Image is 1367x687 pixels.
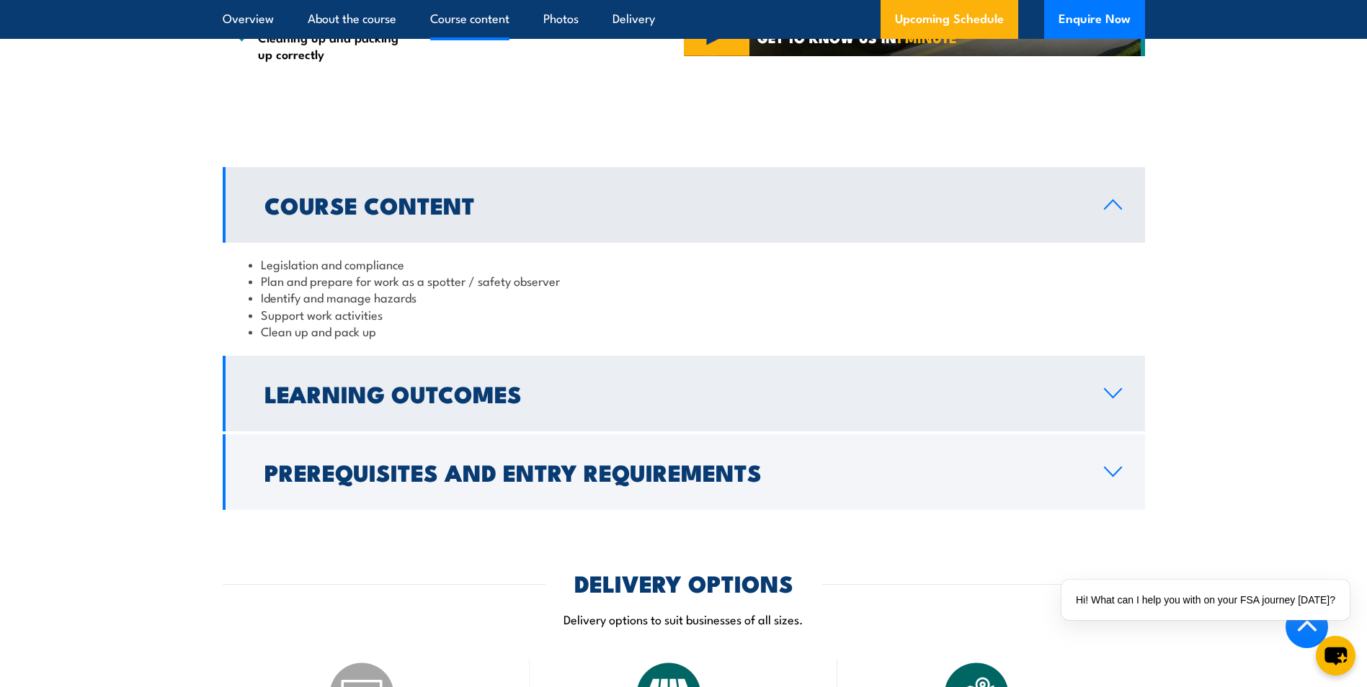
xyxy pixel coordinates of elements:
[223,434,1145,510] a: Prerequisites and Entry Requirements
[264,194,1081,215] h2: Course Content
[249,306,1119,323] li: Support work activities
[249,289,1119,305] li: Identify and manage hazards
[223,167,1145,243] a: Course Content
[249,323,1119,339] li: Clean up and pack up
[223,611,1145,627] p: Delivery options to suit businesses of all sizes.
[237,29,414,63] li: Cleaning up and packing up correctly
[1061,580,1350,620] div: Hi! What can I help you with on your FSA journey [DATE]?
[574,572,793,593] h2: DELIVERY OPTIONS
[249,256,1119,272] li: Legislation and compliance
[896,27,957,48] strong: 1 MINUTE
[264,383,1081,403] h2: Learning Outcomes
[223,356,1145,431] a: Learning Outcomes
[1316,636,1355,675] button: chat-button
[249,272,1119,289] li: Plan and prepare for work as a spotter / safety observer
[264,462,1081,482] h2: Prerequisites and Entry Requirements
[757,31,957,44] span: GET TO KNOW US IN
